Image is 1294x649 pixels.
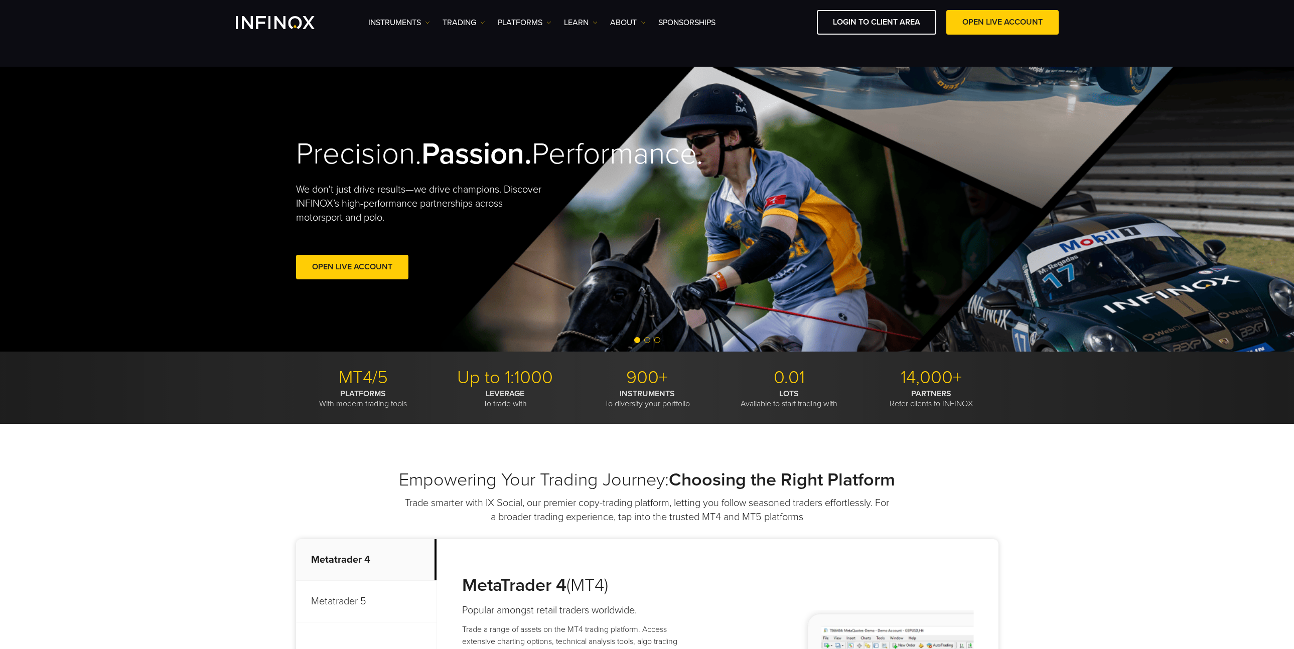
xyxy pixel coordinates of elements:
[462,603,701,617] h4: Popular amongst retail traders worldwide.
[296,183,549,225] p: We don't just drive results—we drive champions. Discover INFINOX’s high-performance partnerships ...
[722,389,856,409] p: Available to start trading with
[236,16,338,29] a: INFINOX Logo
[368,17,430,29] a: Instruments
[296,539,437,581] p: Metatrader 4
[911,389,951,399] strong: PARTNERS
[644,337,650,343] span: Go to slide 2
[443,17,485,29] a: TRADING
[864,389,998,409] p: Refer clients to INFINOX
[864,367,998,389] p: 14,000+
[498,17,551,29] a: PLATFORMS
[340,389,386,399] strong: PLATFORMS
[564,17,598,29] a: Learn
[620,389,675,399] strong: INSTRUMENTS
[658,17,715,29] a: SPONSORSHIPS
[438,389,572,409] p: To trade with
[296,469,998,491] h2: Empowering Your Trading Journey:
[296,367,430,389] p: MT4/5
[580,389,714,409] p: To diversify your portfolio
[438,367,572,389] p: Up to 1:1000
[462,574,701,596] h3: (MT4)
[817,10,936,35] a: LOGIN TO CLIENT AREA
[296,389,430,409] p: With modern trading tools
[296,255,408,279] a: Open Live Account
[654,337,660,343] span: Go to slide 3
[610,17,646,29] a: ABOUT
[486,389,524,399] strong: LEVERAGE
[296,581,437,622] p: Metatrader 5
[779,389,799,399] strong: LOTS
[634,337,640,343] span: Go to slide 1
[669,469,895,491] strong: Choosing the Right Platform
[404,496,891,524] p: Trade smarter with IX Social, our premier copy-trading platform, letting you follow seasoned trad...
[580,367,714,389] p: 900+
[421,136,532,172] strong: Passion.
[946,10,1059,35] a: OPEN LIVE ACCOUNT
[462,574,566,596] strong: MetaTrader 4
[296,136,612,173] h2: Precision. Performance.
[722,367,856,389] p: 0.01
